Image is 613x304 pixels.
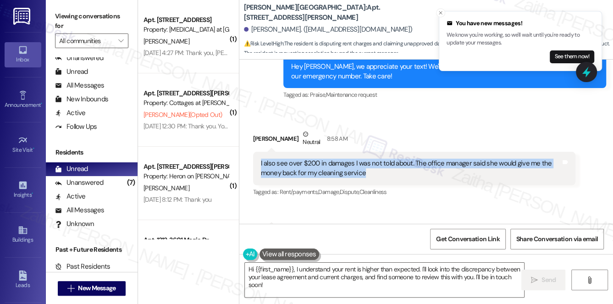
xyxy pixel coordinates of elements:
[32,190,33,197] span: •
[144,25,228,34] div: Property: [MEDICAL_DATA] at [GEOGRAPHIC_DATA]
[310,91,326,99] span: Praise ,
[67,285,74,292] i: 
[144,235,228,245] div: Apt. 1212, 3601 Magic Dr
[125,176,138,190] div: (7)
[55,81,104,90] div: All Messages
[359,188,387,196] span: Cleanliness
[55,9,128,33] label: Viewing conversations for
[55,94,108,104] div: New Inbounds
[118,37,123,44] i: 
[144,88,228,98] div: Apt. [STREET_ADDRESS][PERSON_NAME]
[55,178,104,188] div: Unanswered
[253,129,576,152] div: [PERSON_NAME]
[447,19,594,28] div: You have new messages!
[531,276,538,284] i: 
[144,37,189,45] span: [PERSON_NAME]
[326,91,377,99] span: Maintenance request
[291,62,591,82] div: Hey [PERSON_NAME], we appreciate your text! We'll be back at 11AM to help you out. If it's urgent...
[447,31,594,47] p: We know you're working, so we'll wait until you're ready to update your messages.
[5,222,41,247] a: Buildings
[5,177,41,202] a: Insights •
[55,192,86,201] div: Active
[144,184,189,192] span: [PERSON_NAME]
[13,8,32,25] img: ResiDesk Logo
[279,188,318,196] span: Rent/payments ,
[144,49,513,57] div: [DATE] 4:27 PM: Thank you, [PERSON_NAME]! If you need anything else at all, please don't hesitate...
[41,100,42,107] span: •
[541,275,556,285] span: Send
[58,281,126,296] button: New Message
[55,219,94,229] div: Unknown
[144,98,228,108] div: Property: Cottages at [PERSON_NAME][GEOGRAPHIC_DATA]/[GEOGRAPHIC_DATA]
[245,263,525,297] textarea: Hi {{first_name}}, I understand your rent is higher than expected. I'll look into the discrepancy...
[436,8,445,17] button: Close toast
[55,164,88,174] div: Unread
[55,205,104,215] div: All Messages
[550,50,594,63] button: See them now!
[244,40,283,47] strong: ⚠️ Risk Level: High
[144,122,598,130] div: [DATE] 12:30 PM: Thank you. You will no longer receive texts from this thread. Please reply with ...
[244,3,427,22] b: [PERSON_NAME][GEOGRAPHIC_DATA]: Apt. [STREET_ADDRESS][PERSON_NAME]
[510,229,604,249] button: Share Conversation via email
[33,145,34,152] span: •
[46,245,138,254] div: Past + Future Residents
[55,262,110,271] div: Past Residents
[244,39,613,59] span: : The resident is disputing rent charges and claiming unapproved damage fees, indicating a financ...
[55,108,86,118] div: Active
[144,195,212,204] div: [DATE] 8:12 PM: Thank you
[318,188,339,196] span: Damage ,
[144,111,222,119] span: [PERSON_NAME] (Opted Out)
[325,134,348,144] div: 8:58 AM
[244,25,413,34] div: [PERSON_NAME]. ([EMAIL_ADDRESS][DOMAIN_NAME])
[46,148,138,157] div: Residents
[516,234,598,244] span: Share Conversation via email
[340,188,359,196] span: Dispute ,
[144,15,228,25] div: Apt. [STREET_ADDRESS]
[55,53,104,63] div: Unanswered
[55,67,88,77] div: Unread
[55,122,97,132] div: Follow Ups
[5,268,41,293] a: Leads
[301,129,322,149] div: Neutral
[283,88,606,101] div: Tagged as:
[59,33,114,48] input: All communities
[144,162,228,171] div: Apt. [STREET_ADDRESS][PERSON_NAME]
[261,159,561,178] div: I also see over $200 in damages I was not told about. The office manager said she would give me t...
[78,283,116,293] span: New Message
[5,42,41,67] a: Inbox
[436,234,499,244] span: Get Conversation Link
[144,171,228,181] div: Property: Heron on [PERSON_NAME]
[5,133,41,157] a: Site Visit •
[430,229,505,249] button: Get Conversation Link
[521,270,566,290] button: Send
[586,276,593,284] i: 
[253,185,576,199] div: Tagged as:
